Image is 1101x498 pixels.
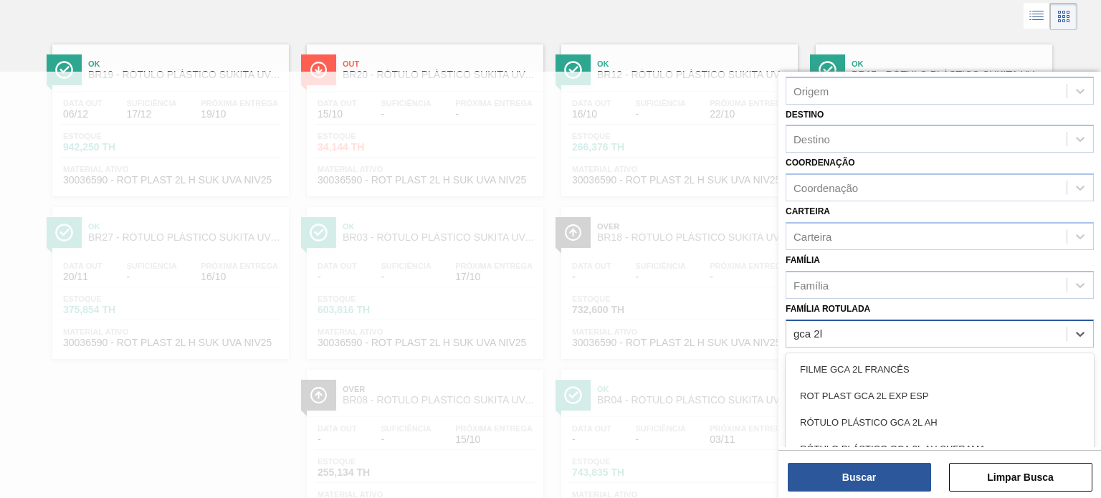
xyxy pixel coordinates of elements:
div: Coordenação [793,182,858,194]
span: Ok [597,59,791,68]
label: Destino [786,110,824,120]
span: BR15 - RÓTULO PLÁSTICO SUKITA UVA MISTA 2L H [852,70,1045,80]
a: ÍconeOkBR12 - RÓTULO PLÁSTICO SUKITA UVA MISTA 2L HData out16/10Suficiência-Próxima Entrega22/10E... [550,34,805,196]
a: ÍconeOkBR15 - RÓTULO PLÁSTICO SUKITA UVA MISTA 2L HData out18/10Suficiência-Próxima Entrega22/10E... [805,34,1059,196]
img: Ícone [564,61,582,79]
span: BR12 - RÓTULO PLÁSTICO SUKITA UVA MISTA 2L H [597,70,791,80]
span: Ok [88,59,282,68]
label: Material ativo [786,353,857,363]
span: BR19 - RÓTULO PLÁSTICO SUKITA UVA MISTA 2L H [88,70,282,80]
img: Ícone [819,61,837,79]
img: Ícone [55,61,73,79]
label: Família Rotulada [786,304,870,314]
div: RÓTULO PLÁSTICO GCA 2L AH SUFRAMA [786,436,1094,462]
div: Visão em Cards [1050,3,1077,30]
div: Carteira [793,230,831,242]
label: Família [786,255,820,265]
img: Ícone [310,61,328,79]
span: Ok [852,59,1045,68]
a: ÍconeOkBR19 - RÓTULO PLÁSTICO SUKITA UVA MISTA 2L HData out06/12Suficiência17/12Próxima Entrega19... [42,34,296,196]
div: FILME GCA 2L FRANCÊS [786,356,1094,383]
div: Família [793,279,829,291]
div: Destino [793,133,830,145]
div: Visão em Lista [1024,3,1050,30]
label: Carteira [786,206,830,216]
span: Out [343,59,536,68]
a: ÍconeOutBR20 - RÓTULO PLÁSTICO SUKITA UVA MISTA 2L HData out15/10Suficiência-Próxima Entrega-Esto... [296,34,550,196]
div: RÓTULO PLÁSTICO GCA 2L AH [786,409,1094,436]
label: Coordenação [786,158,855,168]
div: ROT PLAST GCA 2L EXP ESP [786,383,1094,409]
span: BR20 - RÓTULO PLÁSTICO SUKITA UVA MISTA 2L H [343,70,536,80]
div: Origem [793,85,829,97]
